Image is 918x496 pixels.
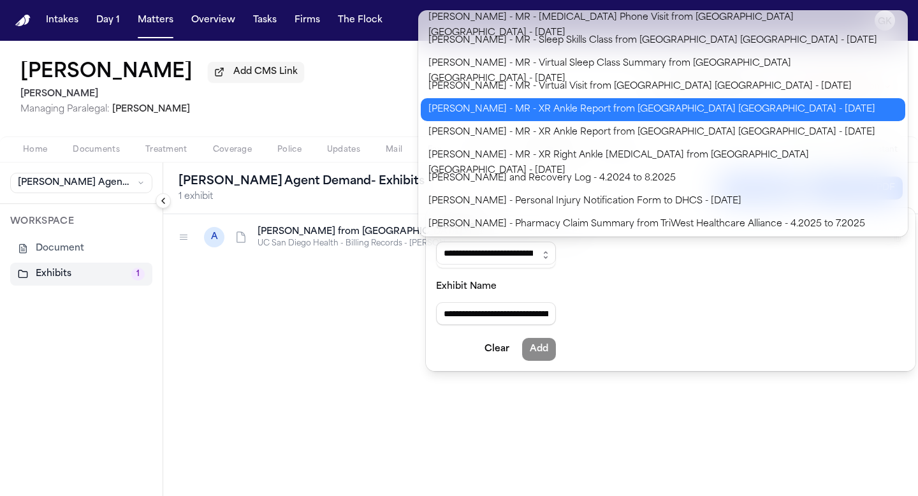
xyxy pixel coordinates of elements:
[112,105,190,114] span: [PERSON_NAME]
[208,62,304,82] button: Add CMS Link
[163,214,918,260] div: A[PERSON_NAME] from [GEOGRAPHIC_DATA] Health - [DATE] to [DATE]UC San Diego Health - Billing Reco...
[20,61,193,84] h1: [PERSON_NAME]
[178,191,425,203] p: 1 exhibit
[428,217,865,232] span: [PERSON_NAME] - Pharmacy Claim Summary from TriWest Healthcare Alliance - 4.2025 to 7.2025
[156,193,171,208] button: Collapse sidebar
[386,145,402,155] span: Mail
[133,9,178,32] button: Matters
[186,9,240,32] button: Overview
[20,105,110,114] span: Managing Paralegal:
[145,145,187,155] span: Treatment
[15,15,31,27] img: Finch Logo
[20,61,193,84] button: Edit matter name
[91,9,125,32] button: Day 1
[428,194,741,209] span: [PERSON_NAME] - Personal Injury Notification Form to DHCS - [DATE]
[10,173,152,193] button: [PERSON_NAME] Agent Demand
[428,56,885,87] span: [PERSON_NAME] - MR - Virtual Sleep Class Summary from [GEOGRAPHIC_DATA] [GEOGRAPHIC_DATA] - [DATE]
[428,125,875,140] span: [PERSON_NAME] - MR - XR Ankle Report from [GEOGRAPHIC_DATA] [GEOGRAPHIC_DATA] - [DATE]
[131,268,145,281] span: 1
[258,226,836,238] h4: [PERSON_NAME] from [GEOGRAPHIC_DATA] Health - [DATE] to [DATE]
[428,102,875,117] span: [PERSON_NAME] - MR - XR Ankle Report from [GEOGRAPHIC_DATA] [GEOGRAPHIC_DATA] - [DATE]
[428,171,676,186] span: [PERSON_NAME] and Recovery Log - 4.2024 to 8.2025
[41,9,84,32] button: Intakes
[15,15,31,27] a: Home
[277,145,302,155] span: Police
[73,145,120,155] span: Documents
[10,263,152,286] button: Exhibits1
[20,87,304,102] h2: [PERSON_NAME]
[327,145,360,155] span: Updates
[428,10,885,41] span: [PERSON_NAME] - MR - [MEDICAL_DATA] Phone Visit from [GEOGRAPHIC_DATA] [GEOGRAPHIC_DATA] - [DATE]
[428,79,852,94] span: [PERSON_NAME] - MR - Virtual Visit from [GEOGRAPHIC_DATA] [GEOGRAPHIC_DATA] - [DATE]
[333,9,388,32] button: The Flock
[10,237,152,260] button: Document
[248,9,282,32] button: Tasks
[233,66,298,78] span: Add CMS Link
[213,145,252,155] span: Coverage
[10,214,152,230] p: WORKSPACE
[426,208,915,371] div: Add Exhibit
[428,33,877,48] span: [PERSON_NAME] - MR - Sleep Skills Class from [GEOGRAPHIC_DATA] [GEOGRAPHIC_DATA] - [DATE]
[178,173,425,191] h2: [PERSON_NAME] Agent Demand - Exhibits
[23,145,47,155] span: Home
[204,227,224,247] div: A
[258,238,836,249] p: UC San Diego Health - Billing Records - [PERSON_NAME].pdf • 710.2 KB
[289,9,325,32] button: Firms
[428,148,885,179] span: [PERSON_NAME] - MR - XR Right Ankle [MEDICAL_DATA] from [GEOGRAPHIC_DATA] [GEOGRAPHIC_DATA] - [DATE]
